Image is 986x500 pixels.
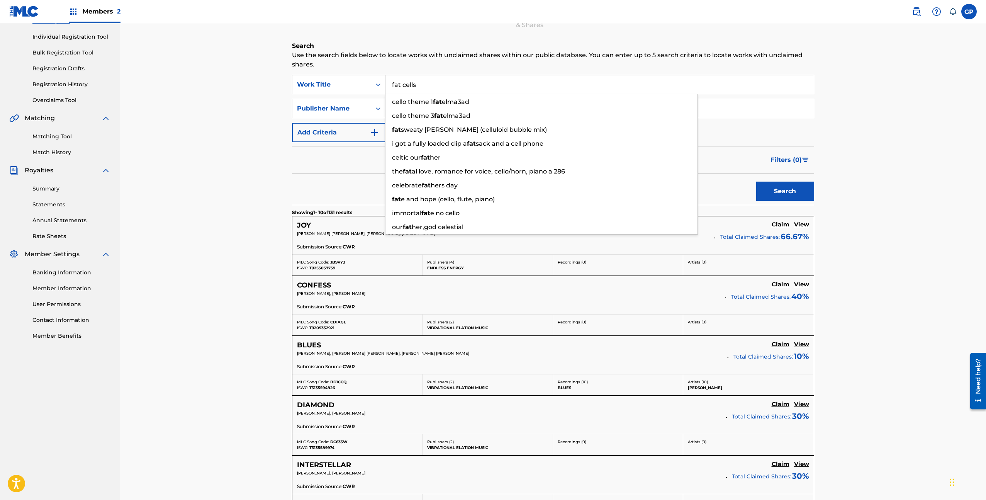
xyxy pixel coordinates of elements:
[772,221,789,228] h5: Claim
[794,350,809,362] span: 10 %
[421,154,430,161] strong: fat
[558,259,679,265] p: Recordings ( 0 )
[297,411,365,416] span: [PERSON_NAME], [PERSON_NAME]
[392,140,467,147] span: i got a fully loaded clip a
[732,413,791,420] span: Total Claimed Shares:
[330,320,346,325] span: CD1AGL
[297,341,321,350] h5: BLUES
[792,470,809,482] span: 30 %
[309,385,335,390] span: T3135594826
[443,112,470,119] span: elma3ad
[950,471,954,494] div: Drag
[69,7,78,16] img: Top Rightsholders
[392,209,421,217] span: immortal
[101,250,110,259] img: expand
[558,439,679,445] p: Recordings ( 0 )
[688,439,809,445] p: Artists ( 0 )
[297,303,343,310] span: Submission Source:
[427,385,548,391] p: VIBRATIONAL ELATION MUSIC
[297,221,311,230] h5: JOY
[791,291,809,302] span: 40 %
[688,379,809,385] p: Artists ( 10 )
[961,4,977,19] div: User Menu
[794,461,809,468] h5: View
[929,4,944,19] div: Help
[32,216,110,224] a: Annual Statements
[422,182,431,189] strong: fat
[297,379,329,384] span: MLC Song Code:
[770,155,802,165] span: Filters ( 0 )
[431,182,458,189] span: hers day
[558,385,679,391] p: BLUES
[32,316,110,324] a: Contact Information
[427,265,548,271] p: ENDLESS ENERGY
[794,281,809,288] h5: View
[401,196,495,203] span: e and hope (cello, flute, piano)
[330,260,345,265] span: JB9VY3
[32,232,110,240] a: Rate Sheets
[720,233,780,240] span: Total Claimed Shares:
[794,281,809,289] a: View
[433,98,442,105] strong: fat
[297,80,367,89] div: Work Title
[947,463,986,500] div: Chat Widget
[9,114,19,123] img: Matching
[794,401,809,408] h5: View
[766,150,814,170] button: Filters (0)
[772,341,789,348] h5: Claim
[427,325,548,331] p: VIBRATIONAL ELATION MUSIC
[949,8,957,15] div: Notifications
[297,291,365,296] span: [PERSON_NAME], [PERSON_NAME]
[558,319,679,325] p: Recordings ( 0 )
[101,114,110,123] img: expand
[297,423,343,430] span: Submission Source:
[427,439,548,445] p: Publishers ( 2 )
[794,221,809,228] h5: View
[343,423,355,430] span: CWR
[476,140,543,147] span: sack and a cell phone
[733,353,793,360] span: Total Claimed Shares:
[32,96,110,104] a: Overclaims Tool
[297,363,343,370] span: Submission Source:
[781,231,809,242] span: 66.67 %
[392,196,401,203] strong: fat
[427,319,548,325] p: Publishers ( 2 )
[412,223,463,231] span: her,god celestial
[401,126,547,133] span: sweaty [PERSON_NAME] (celluloid bubble mix)
[964,350,986,412] iframe: Resource Center
[442,98,469,105] span: elma3ad
[688,259,809,265] p: Artists ( 0 )
[343,243,355,250] span: CWR
[309,325,334,330] span: T9209352921
[772,401,789,408] h5: Claim
[330,439,348,444] span: DC633W
[794,341,809,348] h5: View
[912,7,921,16] img: search
[392,223,403,231] span: our
[297,483,343,490] span: Submission Source:
[297,385,308,390] span: ISWC:
[772,461,789,468] h5: Claim
[297,104,367,113] div: Publisher Name
[370,128,379,137] img: 9d2ae6d4665cec9f34b9.svg
[292,209,352,216] p: Showing 1 - 10 of 131 results
[297,351,469,356] span: [PERSON_NAME], [PERSON_NAME] [PERSON_NAME], [PERSON_NAME] [PERSON_NAME]
[297,445,308,450] span: ISWC:
[909,4,924,19] a: Public Search
[9,166,19,175] img: Royalties
[297,461,351,469] h5: INTERSTELLAR
[297,325,308,330] span: ISWC:
[688,319,809,325] p: Artists ( 0 )
[403,168,412,175] strong: fat
[792,410,809,422] span: 30 %
[392,154,421,161] span: celtic our
[330,379,346,384] span: BD1CCQ
[434,112,443,119] strong: fat
[32,49,110,57] a: Bulk Registration Tool
[427,259,548,265] p: Publishers ( 4 )
[732,473,791,480] span: Total Claimed Shares:
[392,112,434,119] span: cello theme 3
[32,185,110,193] a: Summary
